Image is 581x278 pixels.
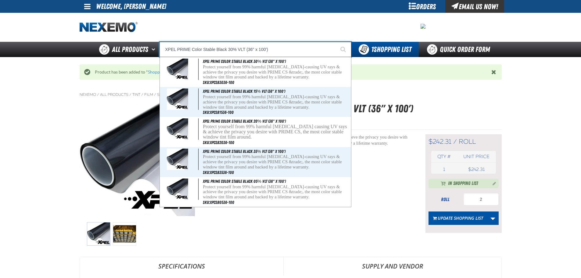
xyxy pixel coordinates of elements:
[80,257,283,275] a: Specifications
[80,22,138,33] a: Home
[203,59,285,64] span: XPEL PRIME Color Stable Black 30% VLT (36" x 100')
[203,110,234,115] span: SKU:XPCSB1536-100
[90,69,491,75] div: Product has been added to " "
[144,92,153,97] a: Film
[203,200,234,205] span: SKU:XPCSB0536-100
[203,140,234,145] span: SKU:XPCSB2036-100
[371,45,411,54] span: Shopping List
[429,211,487,225] button: Update Shopping List
[141,92,143,97] span: /
[167,59,188,80] img: 611d5b0e27661181981839-XPEL-Tint-Roll.jpg
[87,222,110,246] img: XPEL PRIME Color Stable Black 30% VLT (36" x 100')
[167,88,188,110] img: 611d5b0e27661181981839-XPEL-Tint-Roll.jpg
[167,149,188,170] img: 611d5b0e27661181981839-XPEL-Tint-Roll.jpg
[148,70,173,74] a: Shopping List
[206,101,502,117] h1: XPEL PRIME Color Stable Black 30% VLT (36" x 100')
[421,24,425,29] img: 3582f5c71ed677d1cb1f42fc97e79ade.jpeg
[100,92,128,97] a: All Products
[371,45,374,54] strong: 1
[429,138,451,146] span: $242.31
[203,170,234,175] span: SKU:XPCSB3536-100
[457,151,496,162] th: Unit price
[129,92,131,97] span: /
[443,167,445,172] span: 1
[203,119,285,124] span: XPEL PRIME Color Stable Black 20% VLT (36" x 100')
[80,22,138,33] img: Nexemo logo
[453,138,457,146] span: /
[464,193,499,205] input: Product Quantity
[203,124,350,139] p: Protect yourself from 99% harmful [MEDICAL_DATA] causing UV rays & achieve the privacy you desire...
[160,42,351,57] input: Search
[203,184,350,200] p: Protect yourself from 99% harmful [MEDICAL_DATA]-causing UV rays & achieve the privacy you desire...
[419,42,501,57] a: Quick Order Form
[80,92,502,97] nav: Breadcrumbs
[203,149,285,154] span: XPEL PRIME Color Stable Black 35% VLT (36" x 100')
[431,151,457,162] th: Qty #
[336,42,351,57] button: Start Searching
[112,44,148,55] span: All Products
[97,92,99,97] span: /
[206,118,502,127] p: SKU:
[149,42,160,57] button: Open All Products pages
[457,165,496,174] td: $242.31
[154,92,156,97] span: /
[80,92,96,97] a: Nexemo
[203,154,350,169] p: Protect yourself from 99% harmful [MEDICAL_DATA]-causing UV rays & achieve the privacy you desire...
[448,180,478,187] span: In Shopping List
[167,118,188,140] img: 611d5b0e27661181981839-XPEL-Tint-Roll.jpg
[487,211,499,225] a: More Actions
[351,42,419,57] button: You have 1 Shopping List. Open to view details
[429,196,462,203] div: roll
[459,138,476,146] span: roll
[113,222,136,246] img: XPEL PRIME Color Stable Black 30% VLT (36" x 100')
[203,89,285,94] span: XPEL PRIME Color Stable Black 15% VLT (36" x 100')
[80,101,195,216] img: XPEL PRIME Color Stable Black 30% VLT (36" x 100')
[203,179,285,184] span: XPEL PRIME Color Stable Black 05% VLT (36" x 100')
[203,80,234,85] span: SKU:XPCSB3036-100
[488,179,497,187] button: Manage current product in the Shopping List
[490,67,499,77] button: Close the Notification
[284,257,501,275] a: Supply and Vendor
[203,64,350,80] p: Protect yourself from 99% harmful [MEDICAL_DATA]-causing UV rays & achieve the privacy you desire...
[132,92,140,97] a: Tint
[157,92,214,97] a: Standard Window Tint Film
[203,94,350,110] p: Protect yourself from 99% harmful [MEDICAL_DATA]-causing UV rays & achieve the privacy you desire...
[167,179,188,200] img: 611d5b0e27661181981839-XPEL-Tint-Roll.jpg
